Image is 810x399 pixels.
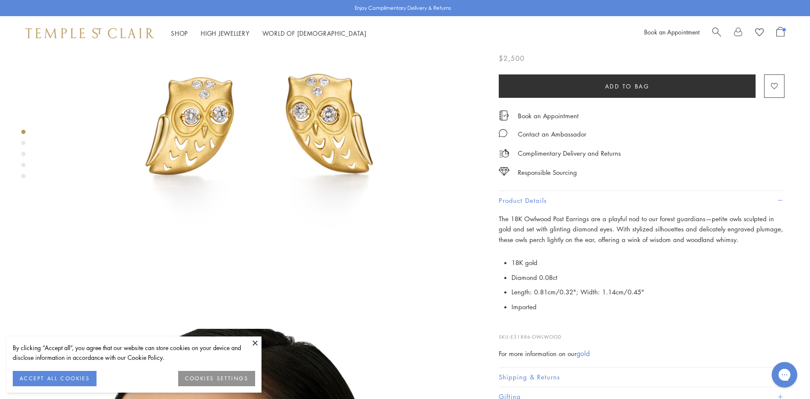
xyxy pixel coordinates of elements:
[21,128,26,185] div: Product gallery navigation
[518,129,586,140] div: Contact an Ambassador
[644,28,699,36] a: Book an Appointment
[499,325,784,341] p: SKU:
[499,191,784,210] button: Product Details
[755,27,764,40] a: View Wishlist
[512,255,784,270] li: 18K gold
[511,333,561,340] span: E31886-OWLWOOD
[518,148,621,159] p: Complimentary Delivery and Returns
[499,368,784,387] button: Shipping & Returns
[712,27,721,40] a: Search
[355,4,451,12] p: Enjoy Complimentary Delivery & Returns
[499,167,509,176] img: icon_sourcing.svg
[499,148,509,159] img: icon_delivery.svg
[499,348,784,359] div: For more information on our
[767,359,801,390] iframe: Gorgias live chat messenger
[499,111,509,120] img: icon_appointment.svg
[178,371,255,386] button: COOKIES SETTINGS
[518,111,579,120] a: Book an Appointment
[499,214,783,244] span: The 18K Owlwood Post Earrings are a playful nod to our forest guardians—petite owls sculpted in g...
[171,29,188,37] a: ShopShop
[518,167,577,178] div: Responsible Sourcing
[171,28,367,39] nav: Main navigation
[13,343,255,362] div: By clicking “Accept all”, you agree that our website can store cookies on your device and disclos...
[512,270,784,285] li: Diamond 0.08ct
[499,74,756,98] button: Add to bag
[201,29,250,37] a: High JewelleryHigh Jewellery
[499,129,507,137] img: MessageIcon-01_2.svg
[605,82,650,91] span: Add to bag
[776,27,784,40] a: Open Shopping Bag
[26,28,154,38] img: Temple St. Clair
[499,53,525,64] span: $2,500
[577,349,590,358] a: gold
[13,371,97,386] button: ACCEPT ALL COOKIES
[512,299,784,314] li: Imported
[512,285,784,299] li: Length: 0.81cm/0.32"; Width: 1.14cm/0.45"
[262,29,367,37] a: World of [DEMOGRAPHIC_DATA]World of [DEMOGRAPHIC_DATA]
